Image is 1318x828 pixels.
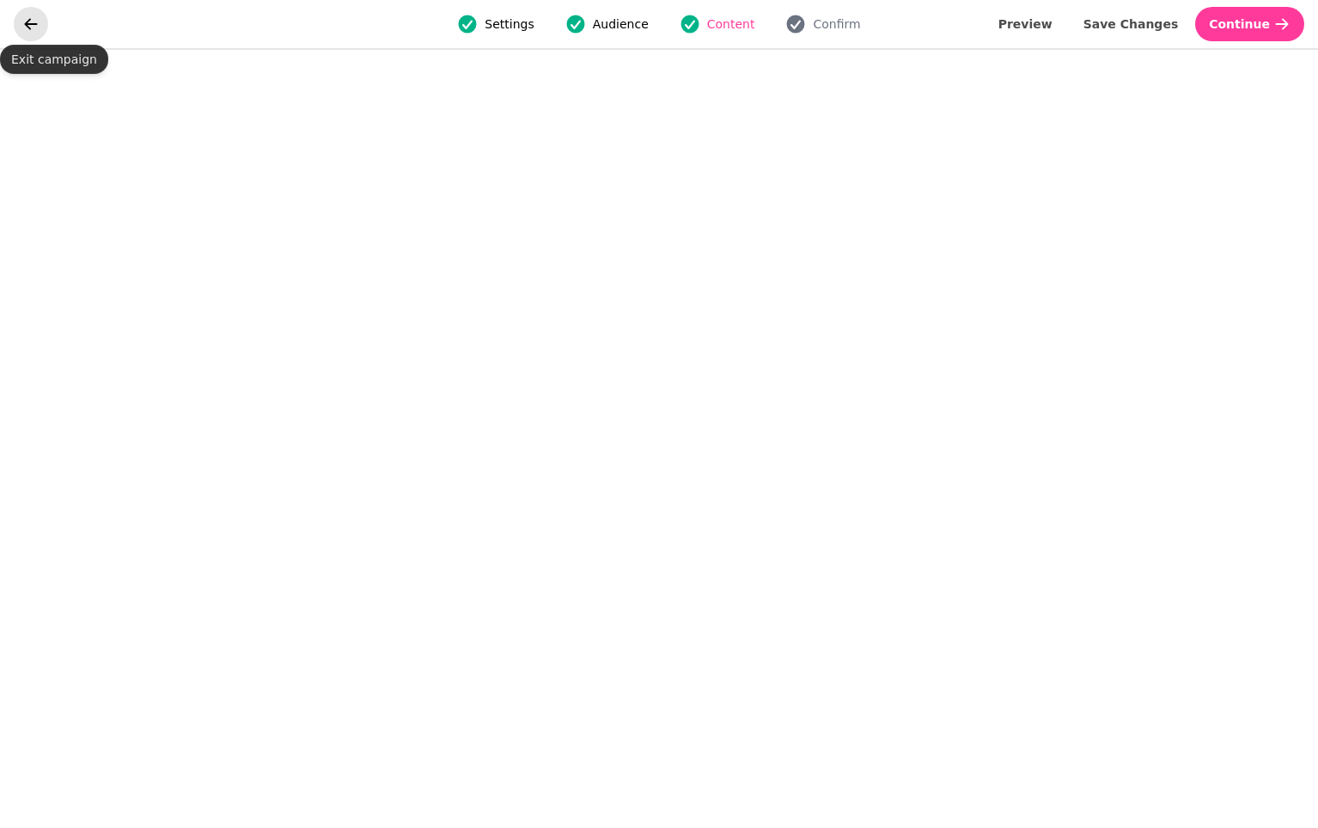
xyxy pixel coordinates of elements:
[1083,18,1179,30] span: Save Changes
[14,7,48,41] button: go back
[813,15,860,33] span: Confirm
[593,15,649,33] span: Audience
[707,15,755,33] span: Content
[1195,7,1304,41] button: Continue
[485,15,534,33] span: Settings
[1209,18,1270,30] span: Continue
[1070,7,1193,41] button: Save Changes
[985,7,1066,41] button: Preview
[998,18,1053,30] span: Preview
